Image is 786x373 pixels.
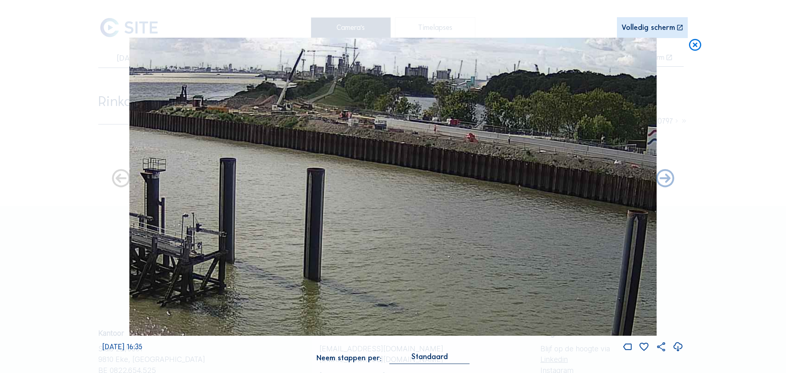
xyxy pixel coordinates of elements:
i: Back [654,168,676,190]
img: Image [129,38,657,336]
div: Standaard [411,353,448,360]
div: Neem stappen per: [316,355,382,362]
i: Forward [110,168,132,190]
div: Standaard [389,353,470,364]
span: [DATE] 16:35 [102,342,142,351]
div: Volledig scherm [621,24,675,32]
